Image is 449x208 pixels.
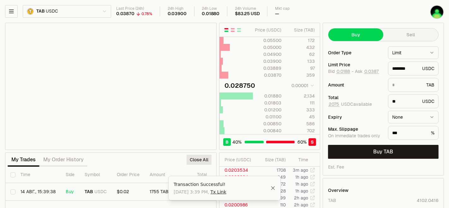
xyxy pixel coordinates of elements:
span: [DATE] 3:39 PM , [174,189,226,195]
span: S [311,139,314,145]
div: Limit Price [328,62,383,67]
button: My Order History [39,153,87,166]
div: Mkt cap [275,6,290,11]
div: 62 [287,51,315,57]
div: Size ( TAB ) [261,157,286,163]
button: Close [271,186,275,191]
div: $83.25 USD [235,11,260,17]
button: 0.0188 [336,69,350,74]
time: 1h ago [295,174,308,180]
div: 45 [287,114,315,120]
button: None [388,111,439,123]
div: 111 [287,100,315,106]
div: 24h Volume [235,6,260,11]
div: 0.03900 [253,58,281,64]
div: 432 [287,44,315,51]
img: tunn [430,5,444,19]
th: Symbol [80,167,112,183]
div: 24h Low [202,6,220,11]
button: Show Buy Orders Only [236,27,242,33]
time: 1h ago [295,188,308,194]
button: 0.00001 [290,82,315,89]
button: Show Sell Orders Only [230,27,235,33]
div: Amount [328,83,383,87]
div: 2,134 [287,93,315,99]
td: 0.0203534 [219,167,256,174]
time: 3m ago [293,167,308,173]
button: Buy TAB [328,145,439,159]
div: 333 [287,107,315,113]
div: 0.03870 [253,72,281,78]
button: Select all [10,172,15,177]
button: Select row [10,189,15,194]
th: Time [15,167,61,183]
td: 1708 [256,167,286,174]
div: 702 [287,128,315,134]
span: USDC [46,9,58,14]
div: Time [291,157,308,163]
div: Expiry [328,115,383,119]
div: % [388,126,439,140]
div: 0.04900 [253,51,281,57]
div: 0.01200 [253,107,281,113]
div: 1755 TAB [150,189,187,195]
button: 2075 [328,102,340,107]
th: Amount [145,167,192,183]
div: Last Price (24h) [116,6,152,11]
div: 4102.0416 [417,197,439,204]
div: TAB [328,197,336,204]
button: My Trades [8,153,39,166]
td: 249 [256,174,286,181]
th: Total [192,167,239,183]
div: 0.028750 [224,81,255,90]
div: Total [328,95,383,100]
span: USDC available [328,101,372,107]
div: 586 [287,121,315,127]
span: Bid - [328,69,354,74]
div: 0.03889 [253,65,281,71]
span: 40 % [233,139,242,145]
button: 0.0387 [364,69,379,74]
div: 133 [287,58,315,64]
button: Close All [187,155,212,165]
button: Sell [383,28,438,41]
div: Price ( USDC ) [224,157,256,163]
time: 14 авг., 15:39:38 [21,189,56,194]
td: 0.0200004 [219,174,256,181]
div: Est. Fee [328,164,344,170]
th: Side [61,167,80,183]
a: Tx Link [211,189,226,195]
div: 0.78% [141,11,152,16]
button: Buy [328,28,383,41]
div: 359 [287,72,315,78]
span: Ask [355,69,379,74]
div: 24h High [168,6,187,11]
div: TAB [388,78,439,92]
div: Transaction Successful! [174,181,271,187]
div: — [275,11,279,17]
div: 0.01880 [253,93,281,99]
div: Buy [66,189,75,195]
span: B [225,139,229,145]
div: Max. Slippage [328,127,383,131]
div: 0.05000 [253,44,281,51]
div: 0.00850 [253,121,281,127]
div: 0.01100 [253,114,281,120]
div: USDC [388,94,439,108]
div: 0.01803 [253,100,281,106]
div: 0.03900 [168,11,187,17]
button: Show Buy and Sell Orders [224,27,229,33]
div: Size ( TAB ) [287,27,315,33]
th: Order Price [112,167,145,183]
time: 2h ago [294,202,308,208]
button: Limit [388,46,439,59]
div: On immediate trades only [328,133,383,139]
span: TAB [85,189,93,195]
div: USDC [388,62,439,75]
span: $0.02 [117,189,129,194]
time: 2h ago [294,195,308,201]
div: 97 [287,65,315,71]
div: Overview [328,187,349,193]
div: 0.00840 [253,128,281,134]
div: Order Type [328,51,383,55]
